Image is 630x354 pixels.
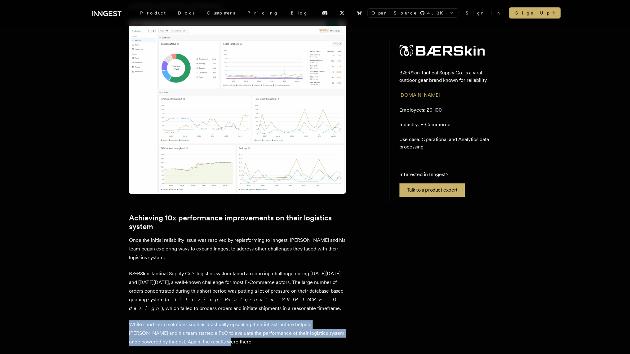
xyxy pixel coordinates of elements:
[400,106,442,114] p: 20-100
[400,107,426,113] span: Employees:
[129,270,346,313] p: BÆRSkin Tactical Supply Co.'s logistics system faced a recurring challenge during [DATE][DATE] an...
[285,7,314,19] a: Blog
[509,7,561,19] a: Sign Up
[400,121,451,129] p: E-Commerce
[400,45,485,57] img: BÆRSkin Tactical Supply Co.'s logo
[129,297,342,312] em: utilizing Postgres's SKIP LOCKED design
[466,10,502,16] a: Sign In
[400,122,419,128] span: Industry:
[400,69,491,84] p: BÆRSkin Tactical Supply Co. is a viral outdoor gear brand known for reliability.
[134,7,172,19] div: Product
[372,10,418,16] span: Open Source
[201,7,241,19] a: Customers
[318,8,332,18] a: Discord
[129,20,346,194] img: image.png
[428,10,447,16] span: 4.3 K
[172,7,201,19] a: Docs
[400,92,440,98] a: [DOMAIN_NAME]
[400,136,491,151] p: Operational and Analytics data processing
[400,137,421,143] span: Use case:
[129,214,346,231] a: Achieving 10x performance improvements on their logistics system
[129,321,346,347] p: While short-term solutions such as drastically upscaling their infrastructure helped, [PERSON_NAM...
[400,184,465,197] a: Talk to a product expert
[353,8,366,18] a: Bluesky
[400,171,465,179] p: Interested in Inngest?
[335,8,349,18] a: X
[241,7,285,19] a: Pricing
[129,236,346,262] p: Once the initial reliability issue was resolved by replatforming to Inngest, [PERSON_NAME] and hi...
